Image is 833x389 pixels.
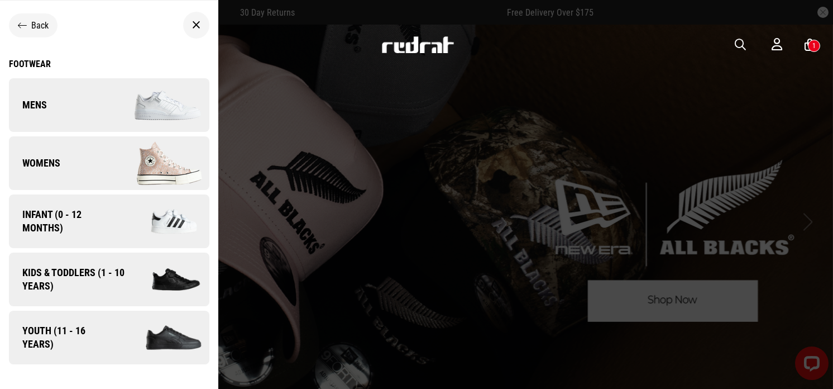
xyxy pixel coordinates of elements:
[9,136,209,190] a: Womens Company
[812,42,816,50] div: 1
[9,78,209,132] a: Mens Company
[9,194,209,248] a: Infant (0 - 12 months) Company
[9,208,117,235] span: Infant (0 - 12 months)
[9,266,130,293] span: Kids & Toddlers (1 - 10 years)
[109,135,209,191] img: Company
[9,59,209,69] a: Footwear
[9,4,42,38] button: Open LiveChat chat widget
[31,20,49,31] span: Back
[114,311,209,364] img: Company
[109,77,209,133] img: Company
[805,39,815,51] a: 1
[9,156,60,170] span: Womens
[130,257,209,301] img: Company
[9,253,209,306] a: Kids & Toddlers (1 - 10 years) Company
[9,311,209,364] a: Youth (11 - 16 years) Company
[117,196,209,247] img: Company
[9,324,114,351] span: Youth (11 - 16 years)
[9,98,47,112] span: Mens
[381,36,454,53] img: Redrat logo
